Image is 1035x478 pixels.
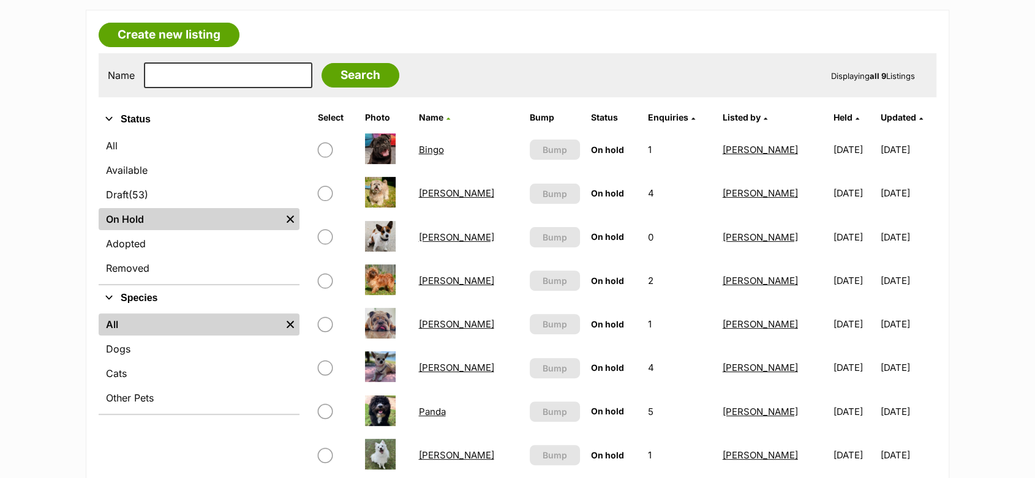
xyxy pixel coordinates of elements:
a: Removed [99,257,299,279]
td: 1 [643,303,717,345]
a: [PERSON_NAME] [418,318,494,330]
td: [DATE] [881,303,935,345]
label: Name [108,70,135,81]
a: [PERSON_NAME] [418,231,494,243]
span: Bump [543,143,567,156]
td: [DATE] [829,172,879,214]
span: On hold [591,406,624,416]
td: [DATE] [881,346,935,389]
a: [PERSON_NAME] [418,449,494,461]
td: 5 [643,390,717,433]
td: [DATE] [881,434,935,476]
th: Status [586,108,641,127]
td: [DATE] [829,390,879,433]
a: Held [834,112,859,122]
td: [DATE] [829,303,879,345]
span: translation missing: en.admin.listings.index.attributes.enquiries [648,112,688,122]
a: [PERSON_NAME] [723,144,798,155]
a: [PERSON_NAME] [723,362,798,373]
a: Enquiries [648,112,695,122]
a: Cats [99,362,299,384]
span: Bump [543,231,567,244]
a: [PERSON_NAME] [723,406,798,417]
span: Bump [543,318,567,330]
a: [PERSON_NAME] [418,362,494,373]
td: [DATE] [881,216,935,258]
div: Status [99,132,299,284]
span: On hold [591,188,624,198]
a: All [99,135,299,157]
span: On hold [591,144,624,155]
td: [DATE] [829,434,879,476]
a: Available [99,159,299,181]
a: Adopted [99,233,299,255]
td: [DATE] [829,260,879,302]
th: Bump [525,108,585,127]
a: [PERSON_NAME] [723,231,798,243]
td: [DATE] [881,260,935,302]
td: [DATE] [829,216,879,258]
td: 1 [643,434,717,476]
button: Bump [530,445,580,465]
a: All [99,313,281,335]
th: Select [313,108,359,127]
a: Panda [418,406,445,417]
a: [PERSON_NAME] [418,275,494,286]
a: Listed by [723,112,767,122]
button: Species [99,290,299,306]
button: Bump [530,401,580,422]
td: 2 [643,260,717,302]
span: Name [418,112,443,122]
td: [DATE] [881,390,935,433]
span: On hold [591,231,624,242]
a: [PERSON_NAME] [723,318,798,330]
a: Remove filter [281,208,299,230]
td: 0 [643,216,717,258]
button: Status [99,111,299,127]
th: Photo [360,108,412,127]
input: Search [322,63,399,88]
td: 4 [643,346,717,389]
button: Bump [530,184,580,204]
span: Displaying Listings [831,71,915,81]
button: Bump [530,140,580,160]
a: Updated [881,112,923,122]
a: [PERSON_NAME] [723,187,798,199]
a: Create new listing [99,23,239,47]
span: Bump [543,449,567,461]
td: 1 [643,129,717,171]
td: [DATE] [881,129,935,171]
span: Updated [881,112,916,122]
a: [PERSON_NAME] [723,449,798,461]
button: Bump [530,358,580,378]
button: Bump [530,227,580,247]
a: Draft [99,184,299,206]
span: Bump [543,274,567,287]
button: Bump [530,271,580,291]
span: Bump [543,187,567,200]
a: Name [418,112,450,122]
span: (53) [129,187,148,202]
a: On Hold [99,208,281,230]
div: Species [99,311,299,414]
span: On hold [591,362,624,373]
span: Held [834,112,852,122]
td: 4 [643,172,717,214]
a: Other Pets [99,387,299,409]
a: Remove filter [281,313,299,335]
span: On hold [591,275,624,286]
span: On hold [591,450,624,460]
span: On hold [591,319,624,329]
td: [DATE] [881,172,935,214]
span: Listed by [723,112,761,122]
a: Bingo [418,144,443,155]
a: [PERSON_NAME] [723,275,798,286]
a: Dogs [99,338,299,360]
span: Bump [543,405,567,418]
span: Bump [543,362,567,375]
a: [PERSON_NAME] [418,187,494,199]
td: [DATE] [829,346,879,389]
strong: all 9 [870,71,886,81]
td: [DATE] [829,129,879,171]
button: Bump [530,314,580,334]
